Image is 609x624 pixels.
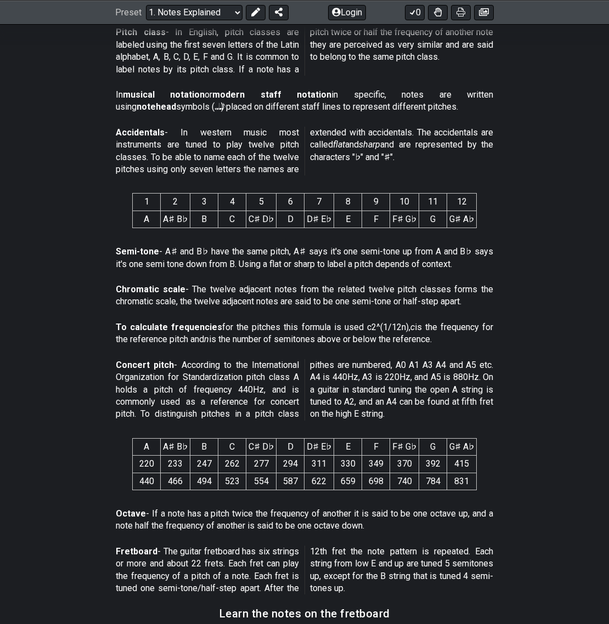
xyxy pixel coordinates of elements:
button: Login [328,4,366,20]
strong: To calculate frequencies [116,322,222,332]
td: C [218,211,246,228]
span: Preset [115,7,142,18]
h3: Learn the notes on the fretboard [219,608,390,620]
td: C♯ D♭ [246,211,277,228]
th: 8 [334,194,362,211]
th: 1 [133,194,161,211]
th: E [334,438,362,455]
strong: modern staff notation [212,89,331,100]
td: 554 [246,473,277,490]
strong: Fretboard [116,546,157,557]
p: - In English, pitch classes are labeled using the first seven letters of the Latin alphabet, A, B... [116,26,493,76]
td: 330 [334,456,362,473]
th: 10 [390,194,419,211]
em: n [204,334,209,344]
strong: Pitch class [116,27,166,37]
td: G [419,211,447,228]
button: Toggle Dexterity for all fretkits [428,4,448,20]
th: C♯ D♭ [246,438,277,455]
button: Share Preset [269,4,289,20]
button: Create image [474,4,494,20]
strong: musical notation [123,89,205,100]
th: F [362,438,390,455]
td: 262 [218,456,246,473]
em: sharp [359,139,380,150]
td: A [133,211,161,228]
strong: Chromatic scale [116,284,185,294]
p: In or in specific, notes are written using symbols (𝅝 𝅗𝅥 𝅘𝅥 𝅘𝅥𝅮) placed on different staff lines to r... [116,89,493,114]
td: 698 [362,473,390,490]
td: 220 [133,456,161,473]
th: A♯ B♭ [161,438,190,455]
th: G [419,438,447,455]
td: F [362,211,390,228]
th: 5 [246,194,277,211]
th: C [218,438,246,455]
button: 0 [405,4,425,20]
td: 466 [161,473,190,490]
p: - According to the International Organization for Standardization pitch class A holds a pitch of ... [116,359,493,421]
td: 440 [133,473,161,490]
th: A [133,438,161,455]
td: 523 [218,473,246,490]
td: 740 [390,473,419,490]
select: Preset [146,4,243,20]
th: B [190,438,218,455]
strong: Semi-tone [116,246,159,257]
th: G♯ A♭ [447,438,477,455]
th: 3 [190,194,218,211]
td: 247 [190,456,218,473]
td: 494 [190,473,218,490]
td: 392 [419,456,447,473]
td: B [190,211,218,228]
th: 12 [447,194,477,211]
p: - If a note has a pitch twice the frequency of another it is said to be one octave up, and a note... [116,508,493,532]
th: 9 [362,194,390,211]
p: - The twelve adjacent notes from the related twelve pitch classes forms the chromatic scale, the ... [116,283,493,308]
strong: notehead [137,101,176,112]
td: D [277,211,304,228]
td: 415 [447,456,477,473]
th: 2 [161,194,190,211]
td: 831 [447,473,477,490]
td: G♯ A♭ [447,211,477,228]
td: 659 [334,473,362,490]
em: c [410,322,415,332]
th: F♯ G♭ [390,438,419,455]
td: 587 [277,473,304,490]
strong: Octave [116,508,146,519]
td: F♯ G♭ [390,211,419,228]
em: flat [333,139,345,150]
td: 784 [419,473,447,490]
th: 6 [277,194,304,211]
button: Edit Preset [246,4,266,20]
td: E [334,211,362,228]
th: 7 [304,194,334,211]
td: D♯ E♭ [304,211,334,228]
td: 370 [390,456,419,473]
p: - A♯ and B♭ have the same pitch, A♯ says it's one semi-tone up from A and B♭ says it's one semi t... [116,246,493,270]
strong: Concert pitch [116,360,174,370]
p: - In western music most instruments are tuned to play twelve pitch classes. To be able to name ea... [116,127,493,176]
button: Print [451,4,471,20]
th: D♯ E♭ [304,438,334,455]
strong: Accidentals [116,127,165,138]
th: 4 [218,194,246,211]
th: D [277,438,304,455]
p: for the pitches this formula is used c2^(1/12n), is the frequency for the reference pitch and is ... [116,321,493,346]
td: 294 [277,456,304,473]
td: 311 [304,456,334,473]
td: 622 [304,473,334,490]
td: 349 [362,456,390,473]
td: A♯ B♭ [161,211,190,228]
td: 233 [161,456,190,473]
p: - The guitar fretboard has six strings or more and about 22 frets. Each fret can play the frequen... [116,546,493,595]
td: 277 [246,456,277,473]
th: 11 [419,194,447,211]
